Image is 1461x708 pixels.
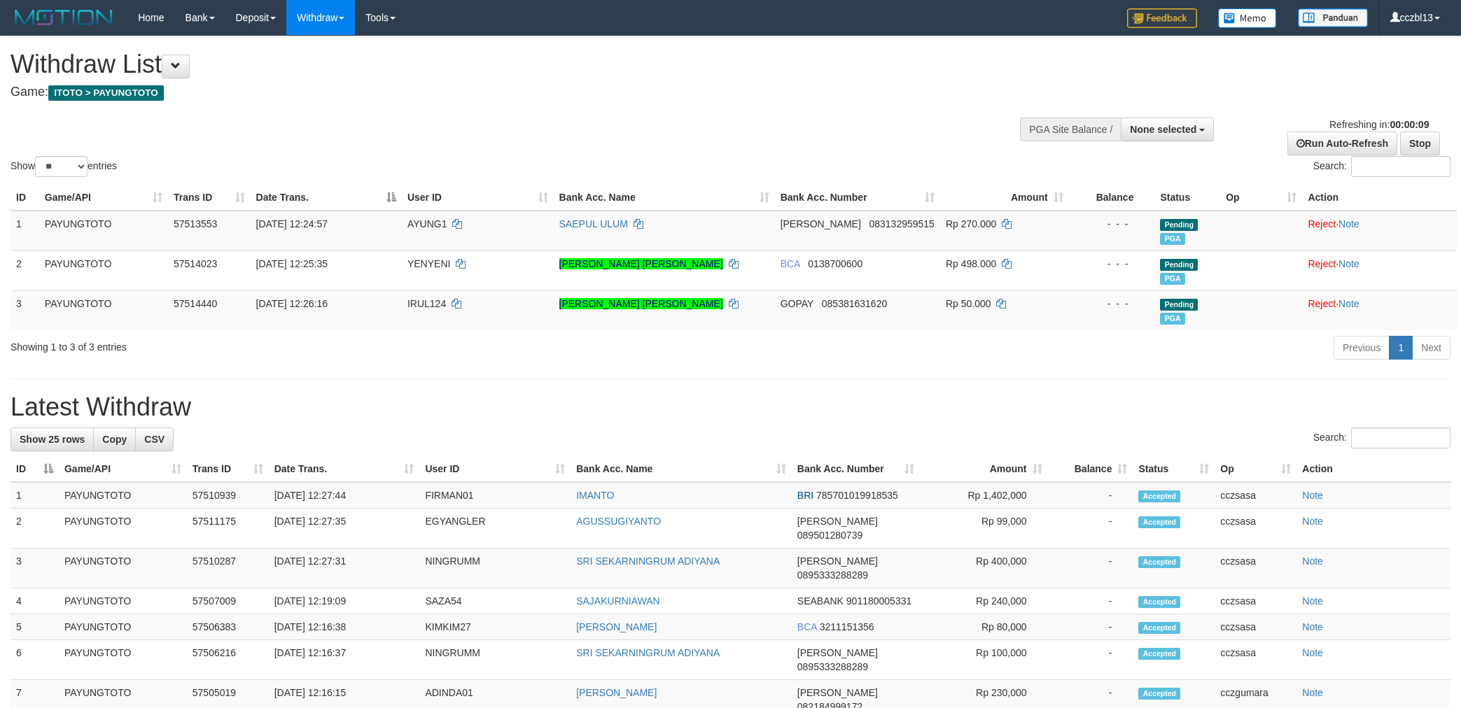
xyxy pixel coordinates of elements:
[559,218,628,229] a: SAEPUL ULUM
[174,298,217,309] span: 57514440
[20,434,85,445] span: Show 25 rows
[269,509,420,548] td: [DATE] 12:27:35
[187,509,269,548] td: 57511175
[1389,336,1413,360] a: 1
[402,185,554,211] th: User ID: activate to sort column ascending
[822,298,887,309] span: Copy 085381631620 to clipboard
[1048,588,1133,614] td: -
[269,614,420,640] td: [DATE] 12:16:38
[1160,273,1184,285] span: Marked by cczsasa
[946,298,991,309] span: Rp 50.000
[11,456,59,482] th: ID: activate to sort column descending
[11,50,960,78] h1: Withdraw List
[1220,185,1302,211] th: Op: activate to sort column ascending
[269,482,420,509] td: [DATE] 12:27:44
[256,298,328,309] span: [DATE] 12:26:16
[419,509,571,548] td: EGYANGLER
[1302,687,1323,698] a: Note
[1313,156,1450,177] label: Search:
[1351,427,1450,448] input: Search:
[1020,118,1121,141] div: PGA Site Balance /
[797,595,844,607] span: SEABANK
[187,456,269,482] th: Trans ID: activate to sort column ascending
[1075,297,1149,311] div: - - -
[576,595,660,607] a: SAJAKURNIAWAN
[869,218,934,229] span: Copy 083132959515 to clipboard
[940,185,1069,211] th: Amount: activate to sort column ascending
[846,595,911,607] span: Copy 901180005331 to clipboard
[59,482,187,509] td: PAYUNGTOTO
[11,185,39,211] th: ID
[1121,118,1214,141] button: None selected
[920,640,1048,680] td: Rp 100,000
[11,548,59,588] td: 3
[1215,456,1296,482] th: Op: activate to sort column ascending
[797,647,878,658] span: [PERSON_NAME]
[256,258,328,269] span: [DATE] 12:25:35
[11,250,39,290] td: 2
[797,490,813,501] span: BRI
[39,250,168,290] td: PAYUNGTOTO
[1296,456,1450,482] th: Action
[576,621,657,632] a: [PERSON_NAME]
[1215,640,1296,680] td: cczsasa
[11,156,117,177] label: Show entries
[11,211,39,251] td: 1
[1154,185,1220,211] th: Status
[59,509,187,548] td: PAYUNGTOTO
[39,185,168,211] th: Game/API: activate to sort column ascending
[576,647,720,658] a: SRI SEKARNINGRUM ADIYANA
[1133,456,1215,482] th: Status: activate to sort column ascending
[1160,219,1198,231] span: Pending
[11,7,117,28] img: MOTION_logo.png
[407,218,447,229] span: AYUNG1
[102,434,127,445] span: Copy
[11,290,39,330] td: 3
[407,298,446,309] span: IRUL124
[797,687,878,698] span: [PERSON_NAME]
[1329,119,1429,130] span: Refreshing in:
[187,548,269,588] td: 57510287
[576,687,657,698] a: [PERSON_NAME]
[1215,548,1296,588] td: cczsasa
[135,427,174,451] a: CSV
[1313,427,1450,448] label: Search:
[35,156,88,177] select: Showentries
[1334,336,1390,360] a: Previous
[1048,509,1133,548] td: -
[59,456,187,482] th: Game/API: activate to sort column ascending
[168,185,251,211] th: Trans ID: activate to sort column ascending
[920,614,1048,640] td: Rp 80,000
[1138,622,1180,634] span: Accepted
[1302,555,1323,567] a: Note
[1048,640,1133,680] td: -
[920,588,1048,614] td: Rp 240,000
[174,218,217,229] span: 57513553
[781,298,813,309] span: GOPAY
[797,569,868,581] span: Copy 0895333288289 to clipboard
[1048,482,1133,509] td: -
[1351,156,1450,177] input: Search:
[39,211,168,251] td: PAYUNGTOTO
[1338,258,1359,269] a: Note
[1308,298,1336,309] a: Reject
[775,185,940,211] th: Bank Acc. Number: activate to sort column ascending
[251,185,402,211] th: Date Trans.: activate to sort column descending
[1138,648,1180,660] span: Accepted
[808,258,862,269] span: Copy 0138700600 to clipboard
[797,661,868,672] span: Copy 0895333288289 to clipboard
[187,640,269,680] td: 57506216
[1127,8,1197,28] img: Feedback.jpg
[187,588,269,614] td: 57507009
[1160,259,1198,271] span: Pending
[1130,124,1196,135] span: None selected
[554,185,775,211] th: Bank Acc. Name: activate to sort column ascending
[1302,647,1323,658] a: Note
[1075,217,1149,231] div: - - -
[11,393,1450,421] h1: Latest Withdraw
[1298,8,1368,27] img: panduan.png
[946,258,996,269] span: Rp 498.000
[1287,132,1397,155] a: Run Auto-Refresh
[1302,490,1323,501] a: Note
[797,555,878,567] span: [PERSON_NAME]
